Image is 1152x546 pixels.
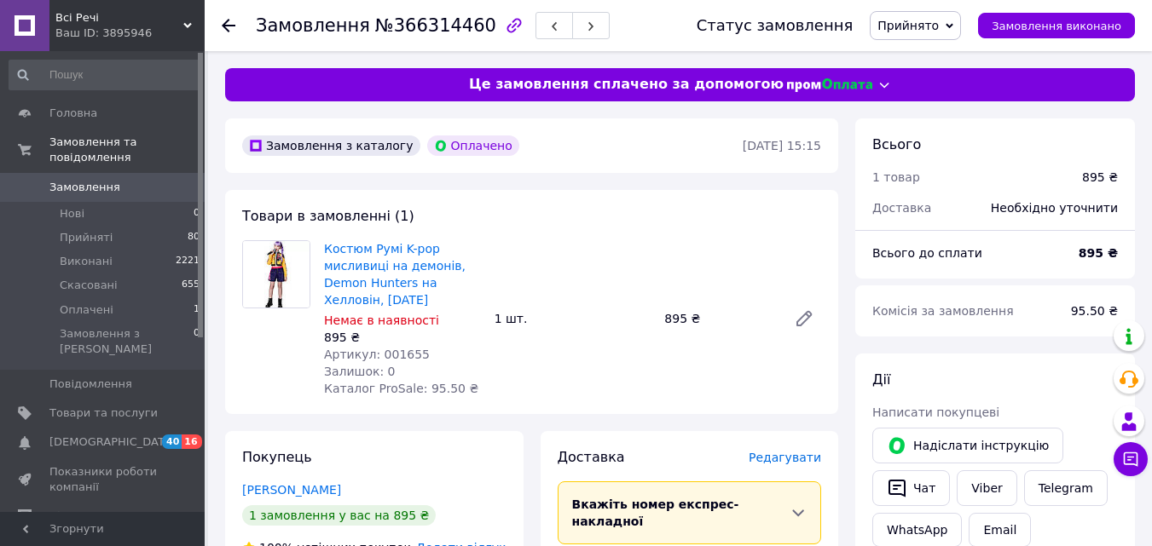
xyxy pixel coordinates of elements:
[49,106,97,121] span: Головна
[60,206,84,221] span: Нові
[572,497,739,528] span: Вкажіть номер експрес-накладної
[324,329,481,346] div: 895 ₴
[324,365,396,378] span: Залишок: 0
[872,246,982,260] span: Всього до сплати
[877,19,939,32] span: Прийнято
[749,451,821,464] span: Редагувати
[872,470,950,506] button: Чат
[242,505,436,526] div: 1 замовлення у вас на 895 ₴
[981,189,1128,227] div: Необхідно уточнити
[49,509,94,524] span: Відгуки
[324,242,466,307] a: Костюм Румі K-pop мисливиці на демонів, Demon Hunters на Хелловін, [DATE]
[182,278,200,293] span: 655
[49,434,176,450] span: [DEMOGRAPHIC_DATA]
[49,464,158,495] span: Показники роботи компанії
[60,254,113,269] span: Виконані
[188,230,200,245] span: 80
[176,254,200,269] span: 2221
[978,13,1135,38] button: Замовлення виконано
[60,230,113,245] span: Прийняті
[194,206,200,221] span: 0
[1024,470,1108,506] a: Telegram
[324,313,439,327] span: Немає в наявності
[194,302,200,318] span: 1
[222,17,235,34] div: Повернутися назад
[49,135,205,165] span: Замовлення та повідомлення
[872,371,890,388] span: Дії
[49,180,120,195] span: Замовлення
[743,139,821,152] time: [DATE] 15:15
[182,434,201,449] span: 16
[872,170,920,184] span: 1 товар
[60,302,113,318] span: Оплачені
[375,15,496,36] span: №366314460
[242,135,420,156] div: Замовлення з каталогу
[872,405,999,419] span: Написати покупцеві
[872,304,1014,318] span: Комісія за замовлення
[1082,169,1118,186] div: 895 ₴
[787,302,821,336] a: Редагувати
[324,382,478,395] span: Каталог ProSale: 95.50 ₴
[872,136,921,152] span: Всього
[488,307,658,330] div: 1 шт.
[872,428,1063,463] button: Надіслати інструкцію
[55,26,205,41] div: Ваш ID: 3895946
[697,17,854,34] div: Статус замовлення
[55,10,183,26] span: Всі Речі
[469,75,784,95] span: Це замовлення сплачено за допомогою
[1114,442,1148,476] button: Чат з покупцем
[49,405,158,421] span: Товари та послуги
[1071,304,1118,318] span: 95.50 ₴
[657,307,780,330] div: 895 ₴
[242,483,341,497] a: [PERSON_NAME]
[49,376,132,392] span: Повідомлення
[162,434,182,449] span: 40
[324,348,430,361] span: Артикул: 001655
[427,135,519,156] div: Оплачено
[1079,246,1118,260] b: 895 ₴
[558,449,625,465] span: Доставка
[9,60,201,90] input: Пошук
[957,470,1016,506] a: Viber
[242,208,414,224] span: Товари в замовленні (1)
[872,201,931,215] span: Доставка
[194,326,200,357] span: 0
[243,241,310,307] img: Костюм Румі K-pop мисливиці на демонів, Demon Hunters на Хелловін, Halloween
[60,278,118,293] span: Скасовані
[992,20,1121,32] span: Замовлення виконано
[256,15,370,36] span: Замовлення
[242,449,312,465] span: Покупець
[60,326,194,357] span: Замовлення з [PERSON_NAME]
